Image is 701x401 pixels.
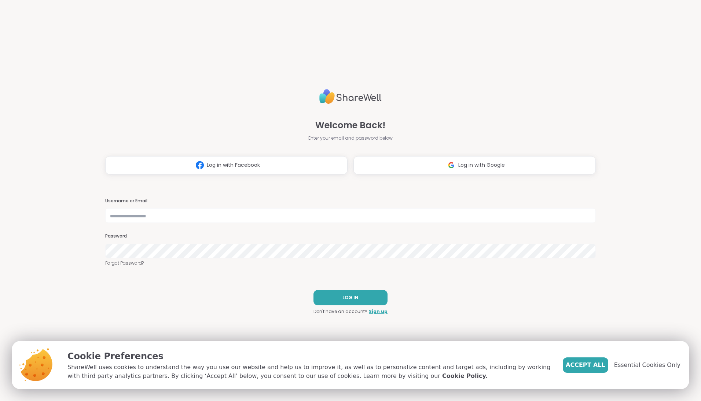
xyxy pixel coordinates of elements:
[313,290,388,305] button: LOG IN
[207,161,260,169] span: Log in with Facebook
[105,233,596,239] h3: Password
[315,119,385,132] span: Welcome Back!
[193,158,207,172] img: ShareWell Logomark
[313,308,367,315] span: Don't have an account?
[369,308,388,315] a: Sign up
[353,156,596,174] button: Log in with Google
[458,161,505,169] span: Log in with Google
[105,198,596,204] h3: Username or Email
[614,361,680,369] span: Essential Cookies Only
[67,350,551,363] p: Cookie Preferences
[444,158,458,172] img: ShareWell Logomark
[319,86,382,107] img: ShareWell Logo
[308,135,393,141] span: Enter your email and password below
[105,260,596,266] a: Forgot Password?
[563,357,608,373] button: Accept All
[105,156,348,174] button: Log in with Facebook
[342,294,358,301] span: LOG IN
[442,372,488,380] a: Cookie Policy.
[67,363,551,380] p: ShareWell uses cookies to understand the way you use our website and help us to improve it, as we...
[566,361,605,369] span: Accept All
